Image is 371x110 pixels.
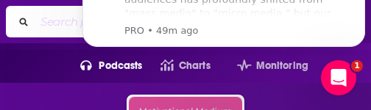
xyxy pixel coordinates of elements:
[35,10,278,34] input: Search podcasts, credits, & more...
[321,60,356,95] iframe: Intercom live chat
[351,60,363,72] span: 1
[179,56,211,76] span: Charts
[143,54,211,78] a: Charts
[256,56,308,76] span: Monitoring
[6,6,365,37] div: Search podcasts, credits, & more...
[99,56,142,76] span: Podcasts
[63,54,143,78] button: open menu
[17,26,40,50] div: Profile image for PRO
[219,54,308,78] button: open menu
